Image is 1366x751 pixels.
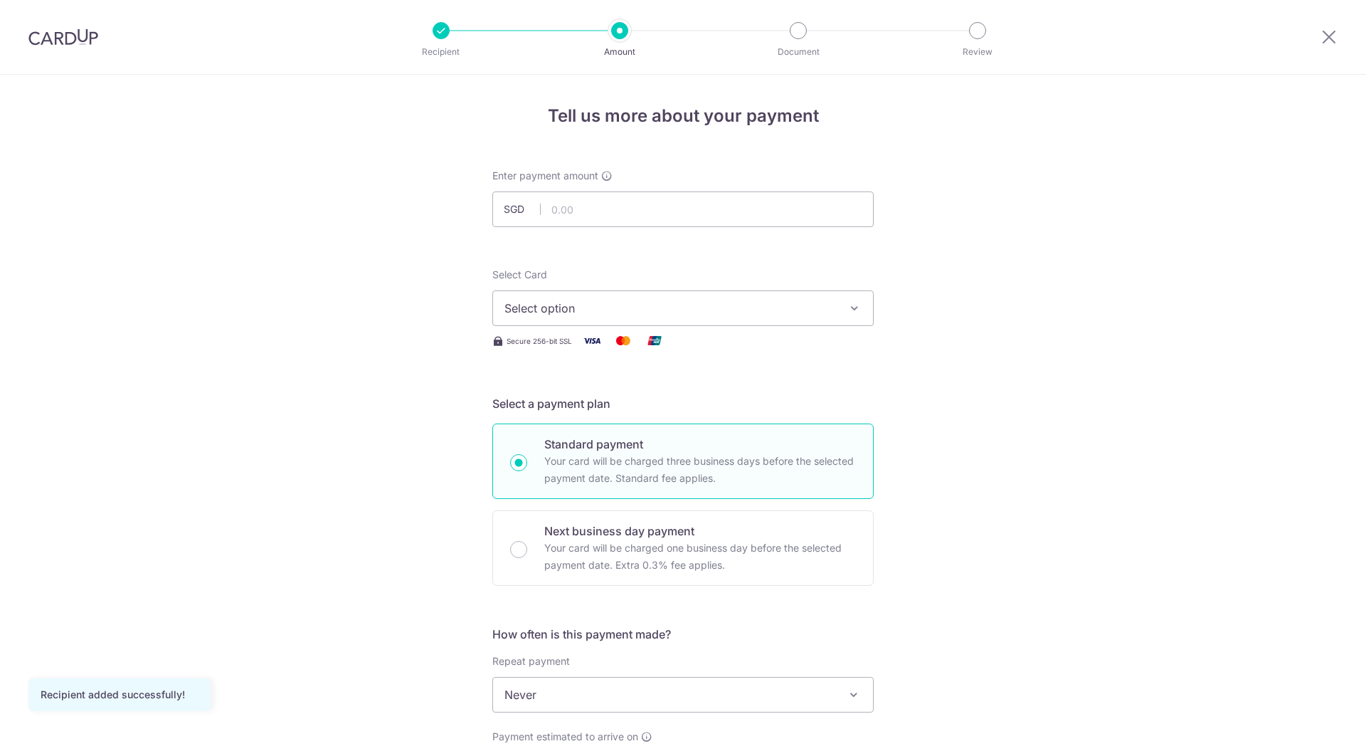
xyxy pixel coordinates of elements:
[493,678,873,712] span: Never
[507,335,572,347] span: Secure 256-bit SSL
[492,730,638,744] span: Payment estimated to arrive on
[492,268,547,280] span: translation missing: en.payables.payment_networks.credit_card.summary.labels.select_card
[492,169,598,183] span: Enter payment amount
[41,688,198,702] div: Recipient added successfully!
[492,103,874,129] h4: Tell us more about your payment
[492,191,874,227] input: 0.00
[544,436,856,453] p: Standard payment
[504,202,541,216] span: SGD
[492,290,874,326] button: Select option
[492,626,874,643] h5: How often is this payment made?
[609,332,637,350] img: Mastercard
[28,28,98,46] img: CardUp
[1275,708,1352,744] iframe: Opens a widget where you can find more information
[640,332,669,350] img: Union Pay
[544,522,856,540] p: Next business day payment
[925,45,1030,59] p: Review
[388,45,494,59] p: Recipient
[504,300,836,317] span: Select option
[544,540,856,574] p: Your card will be charged one business day before the selected payment date. Extra 0.3% fee applies.
[567,45,672,59] p: Amount
[544,453,856,487] p: Your card will be charged three business days before the selected payment date. Standard fee appl...
[492,677,874,713] span: Never
[492,654,570,668] label: Repeat payment
[578,332,606,350] img: Visa
[492,395,874,412] h5: Select a payment plan
[746,45,851,59] p: Document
